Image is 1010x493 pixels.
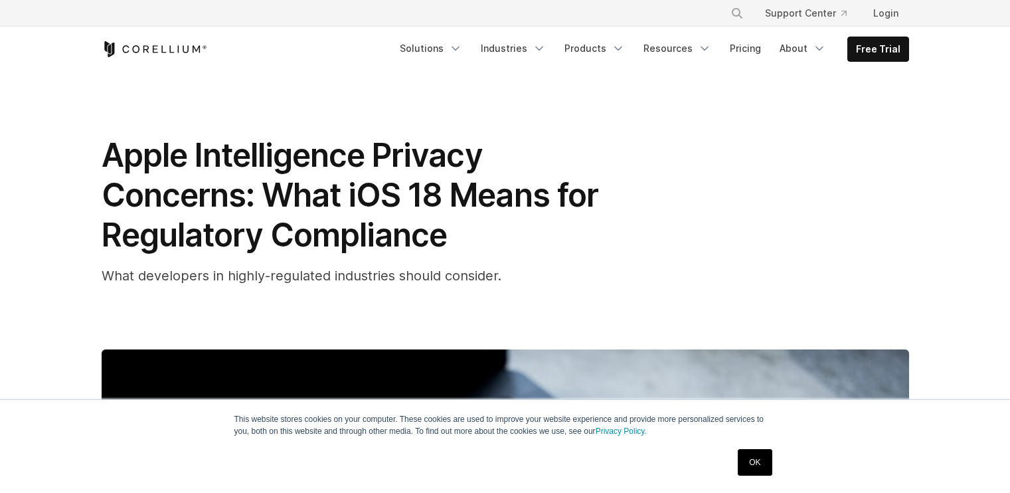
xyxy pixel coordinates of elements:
a: Corellium Home [102,41,207,57]
a: Pricing [722,37,769,60]
span: Apple Intelligence Privacy Concerns: What iOS 18 Means for Regulatory Compliance [102,136,598,254]
button: Search [725,1,749,25]
p: This website stores cookies on your computer. These cookies are used to improve your website expe... [234,413,776,437]
a: Privacy Policy. [596,427,647,436]
a: Support Center [754,1,857,25]
a: Free Trial [848,37,908,61]
a: Login [863,1,909,25]
a: Solutions [392,37,470,60]
a: Resources [635,37,719,60]
div: Navigation Menu [715,1,909,25]
a: About [772,37,834,60]
div: Navigation Menu [392,37,909,62]
a: Products [556,37,633,60]
a: OK [738,449,772,476]
span: What developers in highly-regulated industries should consider. [102,268,501,284]
a: Industries [473,37,554,60]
